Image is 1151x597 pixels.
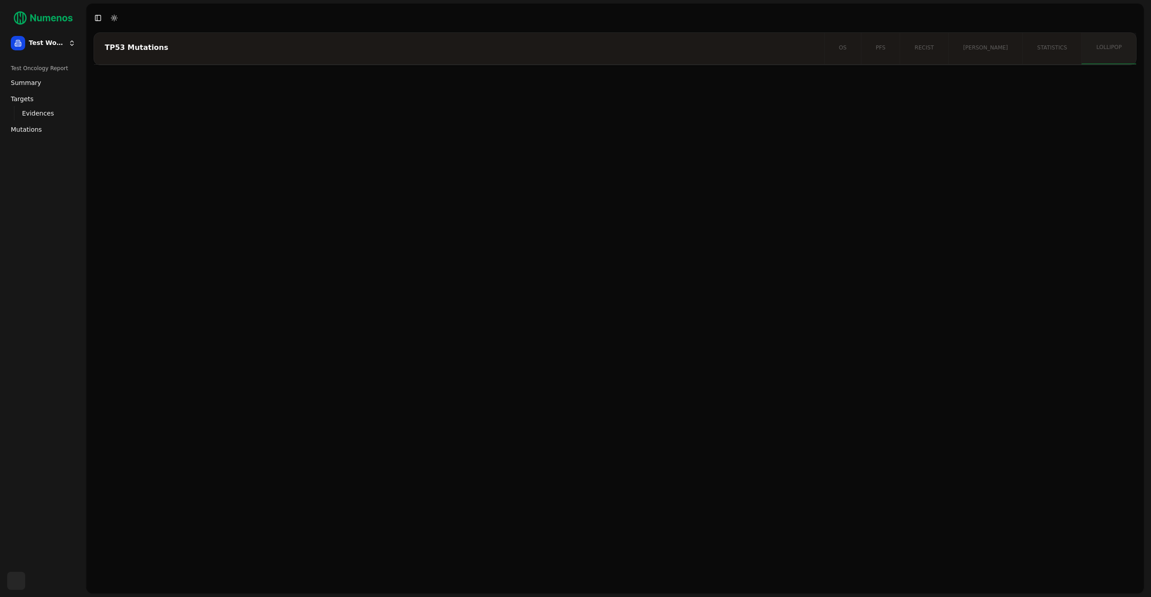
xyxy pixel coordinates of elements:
span: Mutations [11,125,42,134]
a: Targets [7,92,79,106]
div: Test Oncology Report [7,61,79,76]
button: Test Workspace [7,32,79,54]
span: Summary [11,78,41,87]
img: Numenos [7,7,79,29]
a: Summary [7,76,79,90]
div: TP53 Mutations [105,44,811,51]
a: Mutations [7,122,79,137]
span: Targets [11,94,34,103]
a: Evidences [18,107,68,120]
span: Test Workspace [29,39,65,47]
span: Evidences [22,109,54,118]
